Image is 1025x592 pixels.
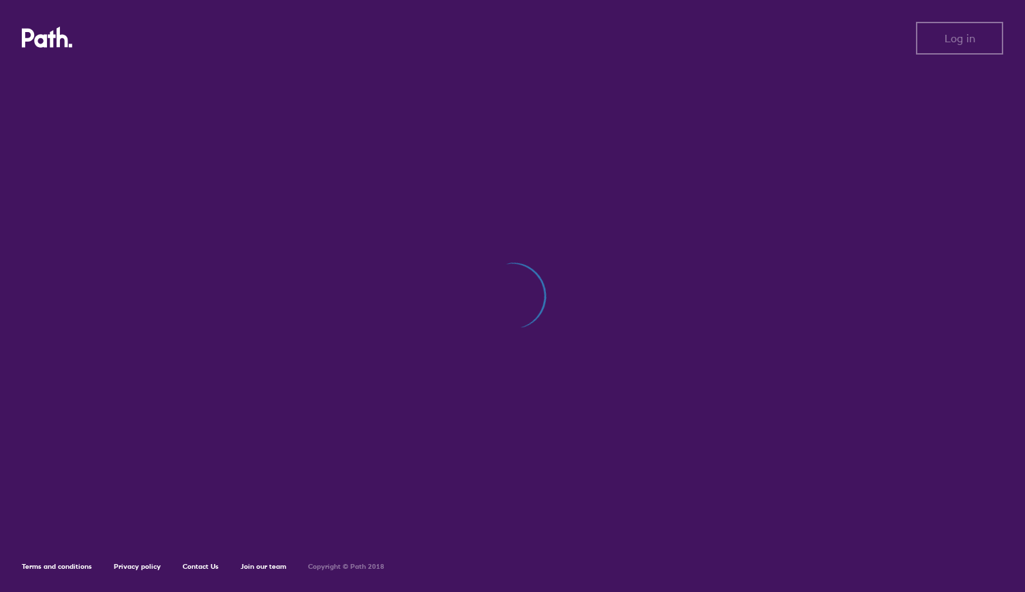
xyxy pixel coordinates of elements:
[945,32,975,44] span: Log in
[183,562,219,571] a: Contact Us
[114,562,161,571] a: Privacy policy
[916,22,1003,55] button: Log in
[241,562,286,571] a: Join our team
[308,563,384,571] h6: Copyright © Path 2018
[22,562,92,571] a: Terms and conditions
